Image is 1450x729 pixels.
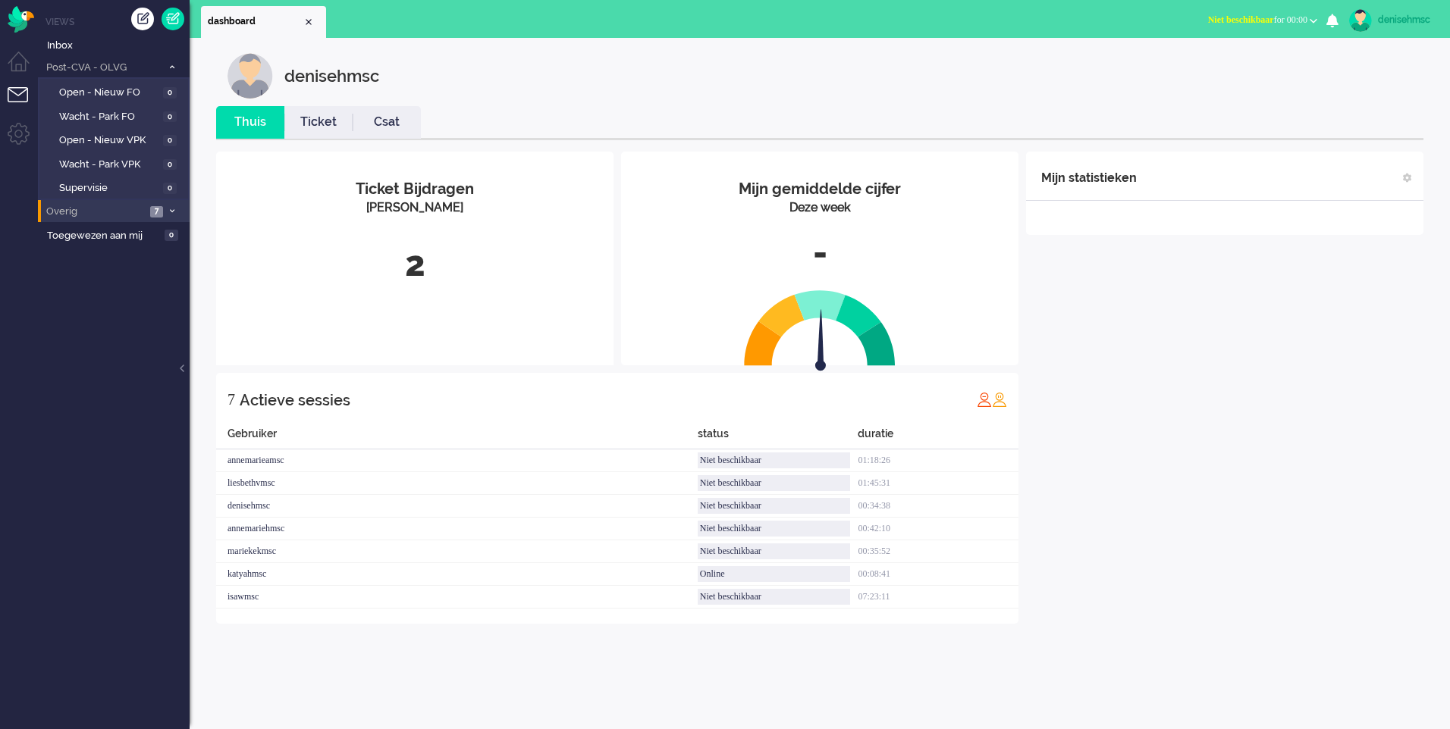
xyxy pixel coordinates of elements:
[977,392,992,407] img: profile_red.svg
[59,110,159,124] span: Wacht - Park FO
[992,392,1007,407] img: profile_orange.svg
[47,229,160,243] span: Toegewezen aan mij
[44,61,162,75] span: Post-CVA - OLVG
[163,183,177,194] span: 0
[44,205,146,219] span: Overig
[59,133,159,148] span: Open - Nieuw VPK
[8,6,34,33] img: flow_omnibird.svg
[216,518,698,540] div: annemariehmsc
[1378,12,1435,27] div: denisehmsc
[698,426,858,449] div: status
[44,227,190,243] a: Toegewezen aan mij 0
[216,586,698,609] div: isawmsc
[216,449,698,472] div: annemarieamsc
[8,10,34,21] a: Omnidesk
[8,123,42,157] li: Admin menu
[44,179,188,196] a: Supervisie 0
[858,586,1018,609] div: 07:23:11
[162,8,184,30] a: Quick Ticket
[1208,14,1307,25] span: for 00:00
[228,199,602,217] div: [PERSON_NAME]
[698,543,851,559] div: Niet beschikbaar
[216,106,284,139] li: Thuis
[240,385,350,415] div: Actieve sessies
[163,111,177,123] span: 0
[632,228,1007,278] div: -
[59,158,159,172] span: Wacht - Park VPK
[698,452,851,468] div: Niet beschikbaar
[44,155,188,172] a: Wacht - Park VPK 0
[698,521,851,537] div: Niet beschikbaar
[353,114,421,131] a: Csat
[284,114,353,131] a: Ticket
[208,15,303,28] span: dashboard
[284,53,379,99] div: denisehmsc
[858,563,1018,586] div: 00:08:41
[1346,9,1435,32] a: denisehmsc
[858,472,1018,495] div: 01:45:31
[44,36,190,53] a: Inbox
[216,495,698,518] div: denisehmsc
[59,86,159,100] span: Open - Nieuw FO
[44,83,188,100] a: Open - Nieuw FO 0
[228,384,235,415] div: 7
[788,309,853,374] img: arrow.svg
[8,52,42,86] li: Dashboard menu
[216,563,698,586] div: katyahmsc
[303,16,315,28] div: Close tab
[698,566,851,582] div: Online
[632,199,1007,217] div: Deze week
[1199,9,1326,31] button: Niet beschikbaarfor 00:00
[44,131,188,148] a: Open - Nieuw VPK 0
[1041,163,1137,193] div: Mijn statistieken
[47,39,190,53] span: Inbox
[228,178,602,200] div: Ticket Bijdragen
[150,206,163,217] span: 7
[44,108,188,124] a: Wacht - Park FO 0
[228,239,602,289] div: 2
[216,540,698,563] div: mariekekmsc
[353,106,421,139] li: Csat
[858,426,1018,449] div: duratie
[1199,5,1326,38] li: Niet beschikbaarfor 00:00
[284,106,353,139] li: Ticket
[698,475,851,491] div: Niet beschikbaar
[163,159,177,171] span: 0
[858,449,1018,472] div: 01:18:26
[8,87,42,121] li: Tickets menu
[228,53,273,99] img: customer.svg
[216,114,284,131] a: Thuis
[165,230,178,241] span: 0
[163,87,177,99] span: 0
[59,181,159,196] span: Supervisie
[698,498,851,514] div: Niet beschikbaar
[744,289,896,366] img: semi_circle.svg
[216,472,698,495] div: liesbethvmsc
[858,540,1018,563] div: 00:35:52
[131,8,154,30] div: Creëer ticket
[46,15,190,28] li: Views
[1208,14,1274,25] span: Niet beschikbaar
[858,495,1018,518] div: 00:34:38
[216,426,698,449] div: Gebruiker
[698,589,851,605] div: Niet beschikbaar
[632,178,1007,200] div: Mijn gemiddelde cijfer
[1349,9,1372,32] img: avatar
[163,135,177,146] span: 0
[201,6,326,38] li: Dashboard
[858,518,1018,540] div: 00:42:10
